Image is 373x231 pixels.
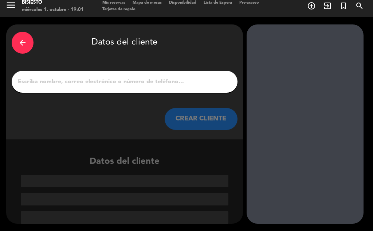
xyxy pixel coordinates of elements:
input: Escriba nombre, correo electrónico o número de teléfono... [17,77,232,87]
div: Datos del cliente [6,155,243,224]
span: Lista de Espera [200,1,236,5]
span: Tarjetas de regalo [99,7,139,11]
i: arrow_back [18,38,27,47]
button: CREAR CLIENTE [165,108,237,130]
i: turned_in_not [339,1,348,10]
i: exit_to_app [323,1,332,10]
span: Disponibilidad [165,1,200,5]
span: Mis reservas [99,1,129,5]
i: add_circle_outline [307,1,316,10]
span: Pre-acceso [236,1,263,5]
div: Datos del cliente [12,30,237,55]
i: search [355,1,364,10]
div: miércoles 1. octubre - 19:01 [22,6,84,14]
span: Mapa de mesas [129,1,165,5]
